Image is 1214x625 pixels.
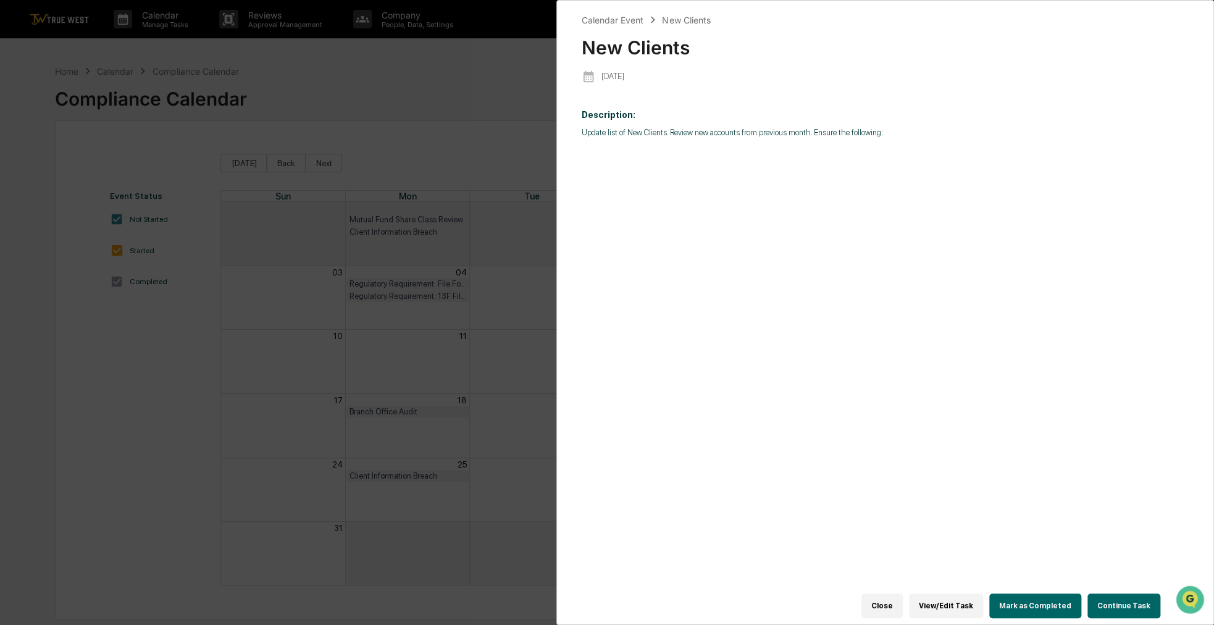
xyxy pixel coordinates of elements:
button: See all [191,134,225,149]
a: 🗄️Attestations [85,214,158,236]
div: 🖐️ [12,220,22,230]
span: [PERSON_NAME] [38,167,100,177]
span: • [103,167,107,177]
button: Mark as Completed [989,594,1081,618]
b: Description: [582,110,635,120]
a: 🔎Data Lookup [7,237,83,259]
span: [DATE] [109,167,135,177]
span: Preclearance [25,219,80,231]
div: We're available if you need us! [56,106,170,116]
img: 8933085812038_c878075ebb4cc5468115_72.jpg [26,94,48,116]
div: 🗄️ [90,220,99,230]
a: 🖐️Preclearance [7,214,85,236]
button: Start new chat [210,98,225,112]
span: Pylon [123,272,149,282]
span: Data Lookup [25,242,78,254]
button: View/Edit Task [909,594,983,618]
div: Calendar Event [582,15,643,25]
a: Powered byPylon [87,272,149,282]
span: Attestations [102,219,153,231]
button: Continue Task [1087,594,1160,618]
p: [DATE] [601,72,624,81]
div: New Clients [662,15,710,25]
p: Update list of New Clients. Review new accounts from previous month. Ensure the following: [582,128,1189,137]
div: 🔎 [12,243,22,253]
p: How can we help? [12,25,225,45]
div: Start new chat [56,94,203,106]
img: 1746055101610-c473b297-6a78-478c-a979-82029cc54cd1 [12,94,35,116]
img: Sigrid Alegria [12,156,32,175]
div: Past conversations [12,136,83,146]
button: Close [861,594,903,618]
div: New Clients [582,27,1189,59]
iframe: Open customer support [1174,584,1208,618]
